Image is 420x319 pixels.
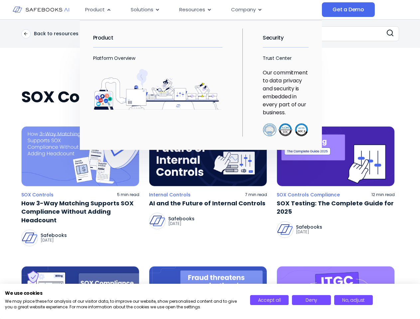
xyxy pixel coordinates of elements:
[263,55,292,61] a: Trust Center
[21,88,399,106] h2: SOX Compliance
[334,295,373,305] button: Adjust cookie preferences
[80,3,322,16] div: Menu Toggle
[333,6,364,13] span: Get a Demo
[179,6,205,14] span: Resources
[34,31,78,37] p: Back to resources
[258,297,281,303] span: Accept all
[149,199,267,207] a: AI and the Future of Internal Controls
[296,229,322,235] p: [DATE]
[85,6,105,14] span: Product
[245,192,267,197] p: 7 min read
[277,126,395,186] img: a hand touching a sheet of paper with the words sox testing on it
[93,29,222,47] h2: Product
[41,238,67,243] p: [DATE]
[250,295,289,305] button: Accept all cookies
[22,230,38,246] img: Safebooks
[342,297,365,303] span: No, adjust
[263,69,309,117] p: Our commitment to data privacy and security is embedded in every part of our business.
[277,222,293,238] img: Safebooks
[371,192,395,197] p: 12 min read
[277,192,340,198] a: SOX Controls Compliance
[21,199,139,224] a: How 3-Way Matching Supports SOX Compliance Without Adding Headcount
[168,221,195,226] p: [DATE]
[93,55,135,61] a: Platform Overview
[296,225,322,229] p: Safebooks
[41,233,67,238] p: Safebooks
[131,6,153,14] span: Solutions
[322,2,375,17] a: Get a Demo
[306,297,317,303] span: Deny
[117,192,139,197] p: 5 min read
[21,192,54,198] a: SOX Controls
[80,3,322,16] nav: Menu
[292,295,331,305] button: Deny all cookies
[5,299,240,310] p: We may place these for analysis of our visitor data, to improve our website, show personalised co...
[168,216,195,221] p: Safebooks
[277,199,395,216] a: SOX Testing: The Complete Guide for 2025
[149,192,191,198] a: Internal Controls
[5,290,240,296] h2: We use cookies
[149,126,267,186] img: a hand holding a piece of paper with the words,'a and the future
[21,29,78,39] a: Back to resources
[149,213,165,229] img: Safebooks
[263,29,309,47] h2: Security
[231,6,256,14] span: Company
[21,126,139,186] img: a pair of masks with the words how 3 - way matching supports sox to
